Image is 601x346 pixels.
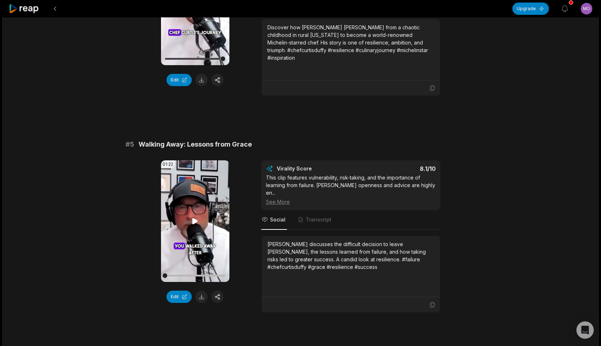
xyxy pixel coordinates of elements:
[306,216,331,223] span: Transcript
[166,74,192,86] button: Edit
[266,198,436,206] div: See More
[126,139,134,149] span: # 5
[358,165,436,172] div: 8.1 /10
[161,160,229,282] video: Your browser does not support mp4 format.
[576,321,594,339] div: Open Intercom Messenger
[139,139,252,149] span: Walking Away: Lessons from Grace
[512,3,549,15] button: Upgrade
[266,174,436,206] div: This clip features vulnerability, risk-taking, and the importance of learning from failure. [PERS...
[166,291,192,303] button: Edit
[277,165,355,172] div: Virality Score
[267,24,434,62] div: Discover how [PERSON_NAME] [PERSON_NAME] from a chaotic childhood in rural [US_STATE] to become a...
[270,216,285,223] span: Social
[261,210,440,230] nav: Tabs
[267,240,434,271] div: [PERSON_NAME] discusses the difficult decision to leave [PERSON_NAME], the lessons learned from f...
